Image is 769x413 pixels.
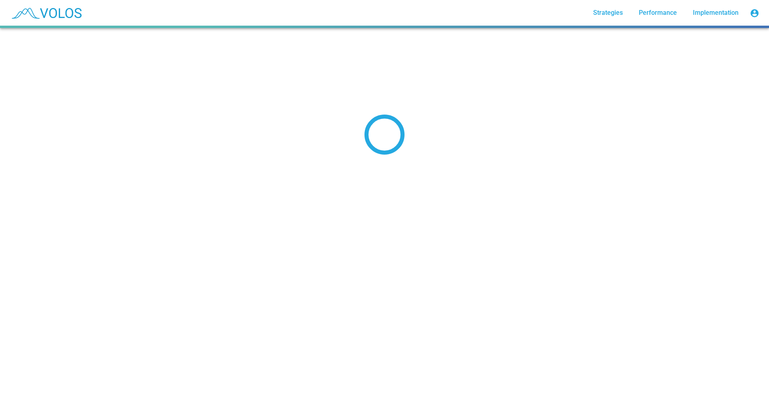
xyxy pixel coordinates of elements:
[632,6,683,20] a: Performance
[593,9,623,16] span: Strategies
[693,9,739,16] span: Implementation
[686,6,745,20] a: Implementation
[587,6,629,20] a: Strategies
[639,9,677,16] span: Performance
[6,3,86,23] img: blue_transparent.png
[750,8,759,18] mat-icon: account_circle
